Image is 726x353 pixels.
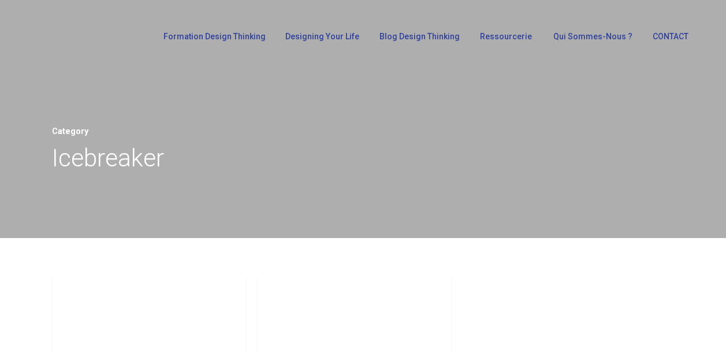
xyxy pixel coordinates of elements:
[553,32,632,41] span: Qui sommes-nous ?
[52,140,674,176] h1: Icebreaker
[379,32,460,41] span: Blog Design Thinking
[548,32,635,49] a: Qui sommes-nous ?
[653,32,688,41] span: CONTACT
[374,32,463,49] a: Blog Design Thinking
[480,32,532,41] span: Ressourcerie
[64,288,139,302] a: Etudes de cas
[158,32,268,49] a: Formation Design Thinking
[647,32,693,49] a: CONTACT
[285,32,359,41] span: Designing Your Life
[474,32,535,49] a: Ressourcerie
[269,288,328,302] a: Icebreaker
[163,32,266,41] span: Formation Design Thinking
[280,32,362,49] a: Designing Your Life
[52,127,88,136] span: Category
